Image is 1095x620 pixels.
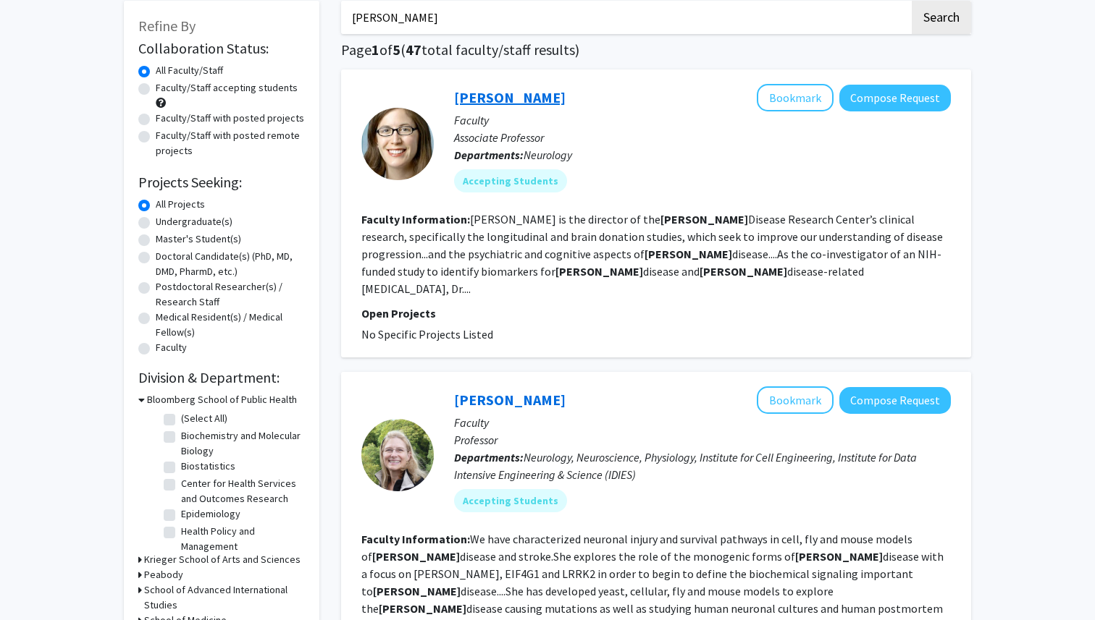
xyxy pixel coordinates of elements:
[156,80,298,95] label: Faculty/Staff accepting students
[700,264,787,279] b: [PERSON_NAME]
[660,212,748,226] b: [PERSON_NAME]
[373,584,461,598] b: [PERSON_NAME]
[454,169,567,192] mat-chip: Accepting Students
[454,450,917,482] span: Neurology, Neuroscience, Physiology, Institute for Cell Engineering, Institute for Data Intensive...
[156,111,304,126] label: Faculty/Staff with posted projects
[379,601,466,616] b: [PERSON_NAME]
[11,555,62,609] iframe: Chat
[181,411,227,426] label: (Select All)
[156,249,305,279] label: Doctoral Candidate(s) (PhD, MD, DMD, PharmD, etc.)
[393,41,400,59] span: 5
[361,327,493,341] span: No Specific Projects Listed
[181,524,301,554] label: Health Policy and Management
[156,214,232,229] label: Undergraduate(s)
[144,582,305,613] h3: School of Advanced International Studies
[454,148,524,162] b: Departments:
[138,17,196,35] span: Refine By
[361,532,470,546] b: Faculty Information:
[839,387,951,414] button: Compose Request to Valina Dawson
[181,476,301,506] label: Center for Health Services and Outcomes Research
[839,85,951,111] button: Compose Request to Liana Rosenthal
[795,549,883,564] b: [PERSON_NAME]
[372,41,379,59] span: 1
[645,247,732,261] b: [PERSON_NAME]
[454,391,566,409] a: [PERSON_NAME]
[406,41,421,59] span: 47
[156,279,305,310] label: Postdoctoral Researcher(s) / Research Staff
[912,1,971,34] button: Search
[341,1,910,34] input: Search Keywords
[757,386,834,414] button: Add Valina Dawson to Bookmarks
[454,111,951,129] p: Faculty
[341,41,971,59] h1: Page of ( total faculty/staff results)
[147,392,297,407] h3: Bloomberg School of Public Health
[181,459,235,474] label: Biostatistics
[144,567,183,582] h3: Peabody
[181,428,301,459] label: Biochemistry and Molecular Biology
[361,212,943,296] fg-read-more: [PERSON_NAME] is the director of the Disease Research Center’s clinical research, specifically th...
[372,549,460,564] b: [PERSON_NAME]
[156,340,187,355] label: Faculty
[757,84,834,111] button: Add Liana Rosenthal to Bookmarks
[454,129,951,146] p: Associate Professor
[555,264,643,279] b: [PERSON_NAME]
[361,305,951,322] p: Open Projects
[181,506,240,522] label: Epidemiology
[138,369,305,386] h2: Division & Department:
[156,232,241,247] label: Master's Student(s)
[454,489,567,512] mat-chip: Accepting Students
[524,148,572,162] span: Neurology
[156,128,305,158] label: Faculty/Staff with posted remote projects
[454,88,566,106] a: [PERSON_NAME]
[144,552,301,567] h3: Krieger School of Arts and Sciences
[156,63,223,78] label: All Faculty/Staff
[361,212,470,226] b: Faculty Information:
[454,431,951,449] p: Professor
[138,174,305,191] h2: Projects Seeking:
[454,414,951,431] p: Faculty
[138,40,305,57] h2: Collaboration Status:
[156,197,205,212] label: All Projects
[156,310,305,340] label: Medical Resident(s) / Medical Fellow(s)
[454,450,524,464] b: Departments:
